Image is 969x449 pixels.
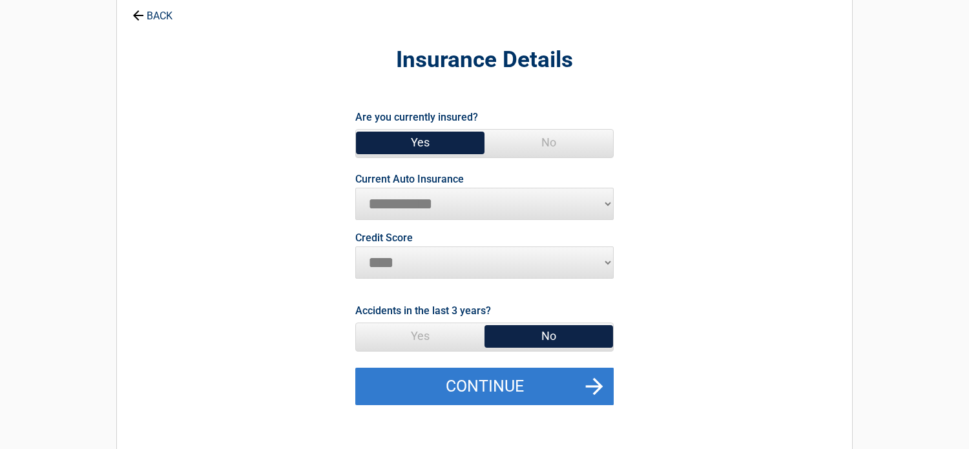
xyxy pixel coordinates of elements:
[355,233,413,243] label: Credit Score
[355,174,464,185] label: Current Auto Insurance
[188,45,781,75] h2: Insurance Details
[355,368,614,405] button: Continue
[484,323,613,349] span: No
[484,130,613,155] span: No
[355,108,478,126] label: Are you currently insured?
[356,323,484,349] span: Yes
[355,302,491,319] label: Accidents in the last 3 years?
[356,130,484,155] span: Yes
